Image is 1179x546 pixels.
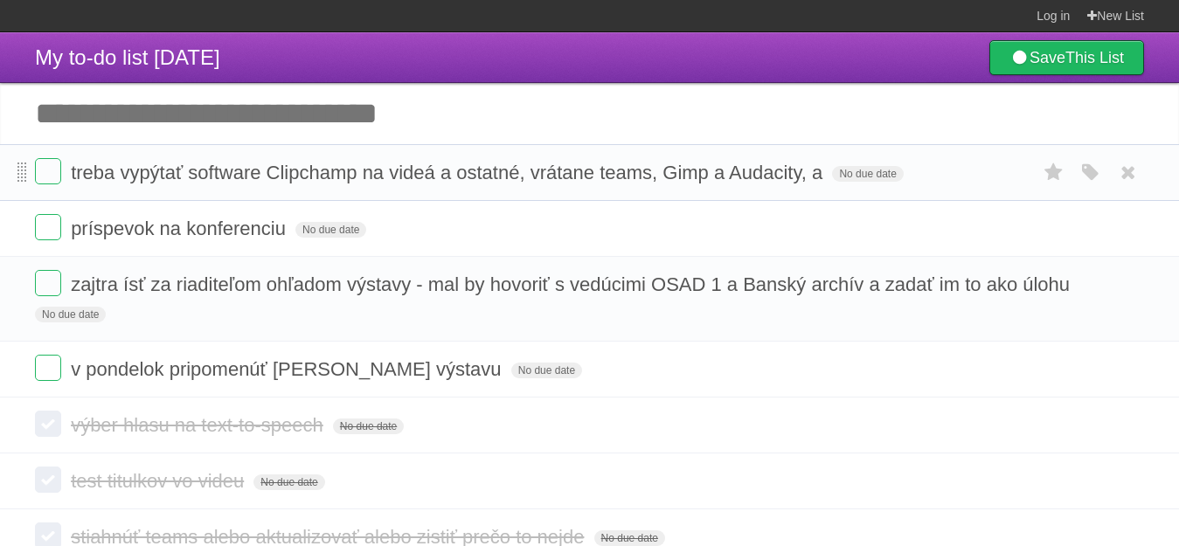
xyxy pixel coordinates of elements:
span: v pondelok pripomenúť [PERSON_NAME] výstavu [71,358,505,380]
label: Done [35,355,61,381]
span: No due date [295,222,366,238]
span: zajtra ísť za riaditeľom ohľadom výstavy - mal by hovoriť s vedúcimi OSAD 1 a Banský archív a zad... [71,273,1074,295]
span: My to-do list [DATE] [35,45,220,69]
label: Done [35,411,61,437]
label: Done [35,270,61,296]
label: Done [35,467,61,493]
a: SaveThis List [989,40,1144,75]
label: Done [35,158,61,184]
span: No due date [832,166,903,182]
span: No due date [333,418,404,434]
label: Star task [1037,158,1071,187]
label: Done [35,214,61,240]
span: No due date [253,474,324,490]
span: test titulkov vo videu [71,470,248,492]
span: výber hlasu na text-to-speech [71,414,328,436]
span: No due date [35,307,106,322]
span: príspevok na konferenciu [71,218,290,239]
span: treba vypýtať software Clipchamp na videá a ostatné, vrátane teams, Gimp a Audacity, a [71,162,827,183]
b: This List [1065,49,1124,66]
span: No due date [594,530,665,546]
span: No due date [511,363,582,378]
